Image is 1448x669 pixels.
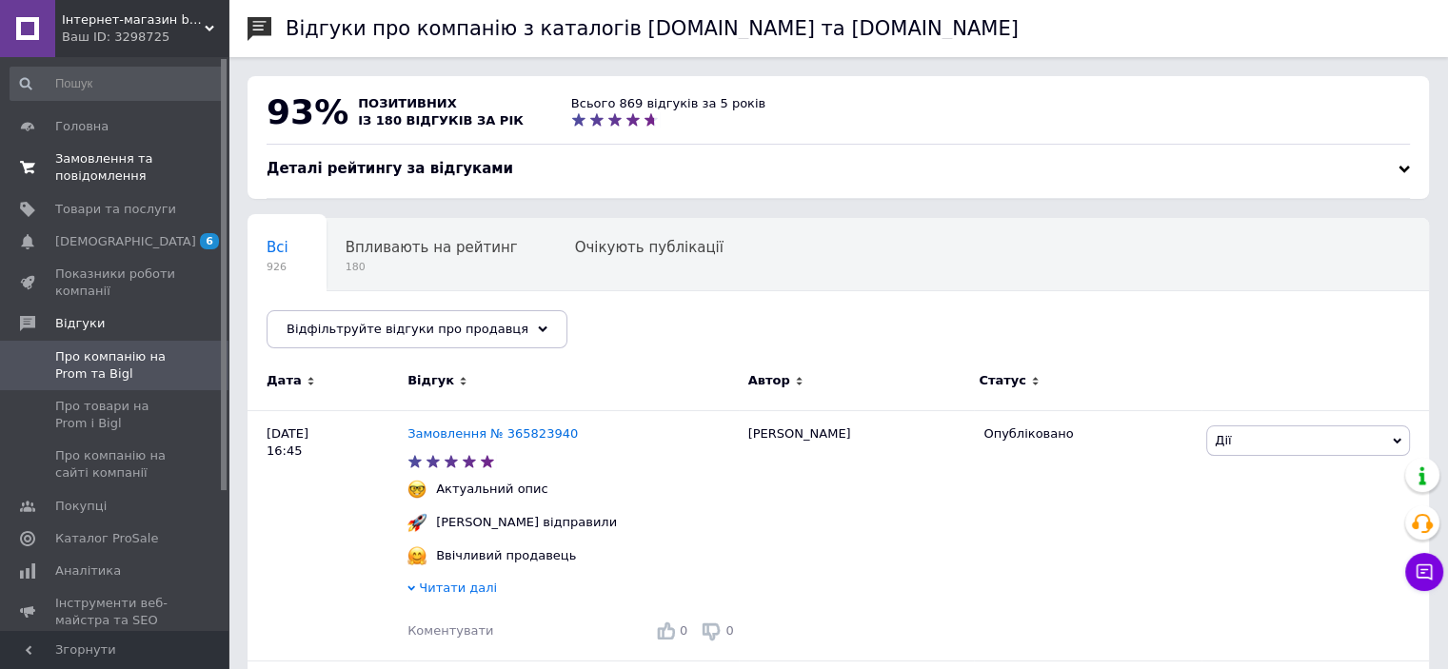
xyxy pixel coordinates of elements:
span: Дії [1215,433,1231,447]
div: [PERSON_NAME] відправили [431,514,622,531]
span: 6 [200,233,219,249]
span: Відгуки [55,315,105,332]
span: Про компанію на Prom та Bigl [55,348,176,383]
span: 0 [680,623,687,638]
span: Показники роботи компанії [55,266,176,300]
span: Впливають на рейтинг [346,239,518,256]
span: із 180 відгуків за рік [358,113,524,128]
div: Ваш ID: 3298725 [62,29,228,46]
span: Очікують публікації [575,239,724,256]
span: Відгук [407,372,454,389]
span: Всі [267,239,288,256]
span: Інтернет-магазин bb-buy [62,11,205,29]
img: :rocket: [407,513,426,532]
span: 180 [346,260,518,274]
span: Опубліковані без комен... [267,311,460,328]
a: Замовлення № 365823940 [407,426,578,441]
div: Деталі рейтингу за відгуками [267,159,1410,179]
span: Статус [979,372,1026,389]
span: Аналітика [55,562,121,580]
span: Каталог ProSale [55,530,158,547]
div: Коментувати [407,622,493,639]
img: :nerd_face: [407,480,426,499]
span: позитивних [358,96,457,110]
span: Про компанію на сайті компанії [55,447,176,482]
div: [DATE] 16:45 [248,410,407,660]
div: Читати далі [407,580,739,601]
span: Інструменти веб-майстра та SEO [55,595,176,629]
span: 926 [267,260,288,274]
span: Покупці [55,498,107,515]
span: Автор [748,372,790,389]
span: 0 [725,623,733,638]
span: Деталі рейтингу за відгуками [267,160,513,177]
button: Чат з покупцем [1405,553,1443,591]
div: Ввічливий продавець [431,547,581,564]
div: Опубліковано [983,425,1192,443]
span: Замовлення та повідомлення [55,150,176,185]
input: Пошук [10,67,225,101]
span: Головна [55,118,109,135]
img: :hugging_face: [407,546,426,565]
div: Опубліковані без коментаря [248,291,498,364]
div: Актуальний опис [431,481,553,498]
span: Коментувати [407,623,493,638]
span: Про товари на Prom і Bigl [55,398,176,432]
span: 93% [267,92,348,131]
span: Відфільтруйте відгуки про продавця [287,322,528,336]
div: Всього 869 відгуків за 5 років [571,95,765,112]
div: [PERSON_NAME] [739,410,975,660]
h1: Відгуки про компанію з каталогів [DOMAIN_NAME] та [DOMAIN_NAME] [286,17,1019,40]
span: Читати далі [419,580,497,595]
span: [DEMOGRAPHIC_DATA] [55,233,196,250]
span: Дата [267,372,302,389]
span: Товари та послуги [55,201,176,218]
